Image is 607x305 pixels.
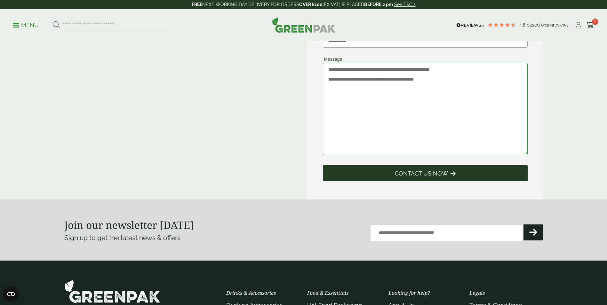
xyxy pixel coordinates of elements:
[394,2,416,7] a: See T&C's
[299,2,323,7] strong: OVER £100
[364,2,393,7] strong: BEFORE 2 pm
[323,165,528,181] button: Contact Us Now
[64,280,160,303] img: GreenPak Supplies
[192,2,202,7] strong: FREE
[64,218,194,232] strong: Join our newsletter [DATE]
[3,286,19,302] button: Open CMP widget
[586,22,594,28] i: Cart
[527,22,546,27] span: Based on
[395,170,448,177] span: Contact Us Now
[553,22,569,27] span: reviews
[586,20,594,30] a: 0
[13,21,39,28] a: Menu
[574,22,582,28] i: My Account
[64,233,280,243] p: Sign up to get the latest news & offers
[546,22,553,27] span: 193
[13,21,39,29] p: Menu
[272,17,335,33] img: GreenPak Supplies
[456,23,484,27] img: REVIEWS.io
[323,57,342,61] label: Message
[592,19,598,25] span: 0
[519,22,527,27] span: 4.8
[487,22,516,28] div: 4.8 Stars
